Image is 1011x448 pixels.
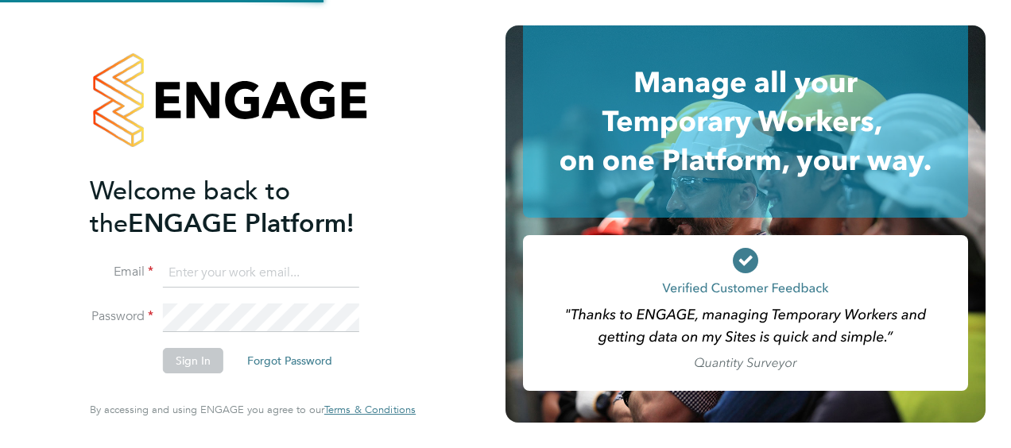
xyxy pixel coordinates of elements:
[234,348,345,373] button: Forgot Password
[324,404,416,416] a: Terms & Conditions
[163,259,359,288] input: Enter your work email...
[90,403,416,416] span: By accessing and using ENGAGE you agree to our
[163,348,223,373] button: Sign In
[90,176,290,239] span: Welcome back to the
[324,403,416,416] span: Terms & Conditions
[90,264,153,280] label: Email
[90,175,400,240] h2: ENGAGE Platform!
[90,308,153,325] label: Password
